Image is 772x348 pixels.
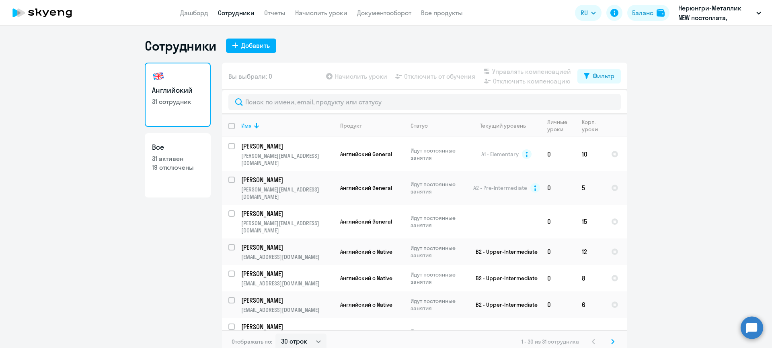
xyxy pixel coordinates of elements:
[472,122,540,129] div: Текущий уровень
[228,94,621,110] input: Поиск по имени, email, продукту или статусу
[340,248,392,255] span: Английский с Native
[541,238,575,265] td: 0
[411,181,466,195] p: Идут постоянные занятия
[226,39,276,53] button: Добавить
[145,133,211,197] a: Все31 активен19 отключены
[241,122,333,129] div: Имя
[241,269,333,278] a: [PERSON_NAME]
[295,9,347,17] a: Начислить уроки
[581,8,588,18] span: RU
[241,322,332,331] p: [PERSON_NAME]
[241,209,332,218] p: [PERSON_NAME]
[340,275,392,282] span: Английский с Native
[541,291,575,318] td: 0
[241,322,333,331] a: [PERSON_NAME]
[421,9,463,17] a: Все продукты
[241,209,333,218] a: [PERSON_NAME]
[241,41,270,50] div: Добавить
[678,3,753,22] p: Нерюнгри-Металлик NEW постоплата, НОРДГОЛД МЕНЕДЖМЕНТ, ООО
[241,175,332,184] p: [PERSON_NAME]
[466,265,541,291] td: B2 - Upper-Intermediate
[575,291,605,318] td: 6
[575,137,605,171] td: 10
[577,69,621,83] button: Фильтр
[541,265,575,291] td: 0
[411,147,466,161] p: Идут постоянные занятия
[152,154,203,163] p: 31 активен
[582,118,604,133] div: Корп. уроки
[228,71,272,81] span: Вы выбрали: 0
[241,243,332,252] p: [PERSON_NAME]
[411,244,466,259] p: Идут постоянные занятия
[541,171,575,205] td: 0
[657,9,665,17] img: balance
[632,8,653,18] div: Баланс
[340,184,392,191] span: Английский General
[241,142,333,151] a: [PERSON_NAME]
[411,328,466,342] p: Идут постоянные занятия
[152,85,203,96] h3: Английский
[241,122,252,129] div: Имя
[145,38,216,54] h1: Сотрудники
[241,186,333,200] p: [PERSON_NAME][EMAIL_ADDRESS][DOMAIN_NAME]
[547,118,575,133] div: Личные уроки
[152,142,203,153] h3: Все
[152,70,165,83] img: english
[674,3,765,22] button: Нерюнгри-Металлик NEW постоплата, НОРДГОЛД МЕНЕДЖМЕНТ, ООО
[411,122,428,129] div: Статус
[627,5,669,21] button: Балансbalance
[522,338,579,345] span: 1 - 30 из 31 сотрудника
[145,63,211,127] a: Английский31 сотрудник
[593,71,614,81] div: Фильтр
[411,271,466,285] p: Идут постоянные занятия
[241,296,333,305] a: [PERSON_NAME]
[411,214,466,229] p: Идут постоянные занятия
[541,137,575,171] td: 0
[357,9,411,17] a: Документооборот
[480,122,526,129] div: Текущий уровень
[575,205,605,238] td: 15
[241,175,333,184] a: [PERSON_NAME]
[411,297,466,312] p: Идут постоянные занятия
[340,218,392,225] span: Английский General
[473,184,527,191] span: A2 - Pre-Intermediate
[340,151,392,158] span: Английский General
[241,306,333,313] p: [EMAIL_ADDRESS][DOMAIN_NAME]
[541,205,575,238] td: 0
[575,238,605,265] td: 12
[575,5,602,21] button: RU
[232,338,272,345] span: Отображать по:
[241,152,333,167] p: [PERSON_NAME][EMAIL_ADDRESS][DOMAIN_NAME]
[241,253,333,260] p: [EMAIL_ADDRESS][DOMAIN_NAME]
[481,151,519,158] span: A1 - Elementary
[241,280,333,287] p: [EMAIL_ADDRESS][DOMAIN_NAME]
[340,301,392,308] span: Английский с Native
[466,291,541,318] td: B2 - Upper-Intermediate
[340,122,362,129] div: Продукт
[241,220,333,234] p: [PERSON_NAME][EMAIL_ADDRESS][DOMAIN_NAME]
[152,163,203,172] p: 19 отключены
[241,269,332,278] p: [PERSON_NAME]
[264,9,285,17] a: Отчеты
[466,238,541,265] td: B2 - Upper-Intermediate
[575,171,605,205] td: 5
[180,9,208,17] a: Дашборд
[241,243,333,252] a: [PERSON_NAME]
[152,97,203,106] p: 31 сотрудник
[575,265,605,291] td: 8
[241,142,332,151] p: [PERSON_NAME]
[241,296,332,305] p: [PERSON_NAME]
[218,9,255,17] a: Сотрудники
